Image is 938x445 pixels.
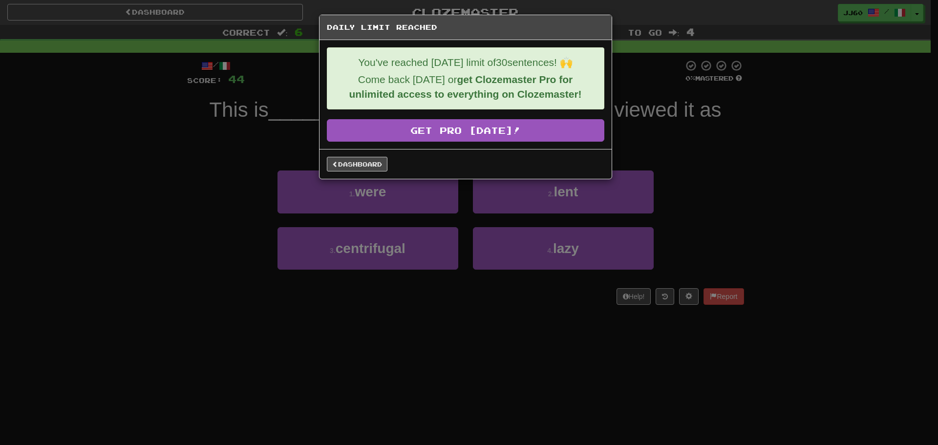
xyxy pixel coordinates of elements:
[335,72,597,102] p: Come back [DATE] or
[335,55,597,70] p: You've reached [DATE] limit of 30 sentences! 🙌
[349,74,581,100] strong: get Clozemaster Pro for unlimited access to everything on Clozemaster!
[327,119,604,142] a: Get Pro [DATE]!
[327,157,387,171] a: Dashboard
[327,22,604,32] h5: Daily Limit Reached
